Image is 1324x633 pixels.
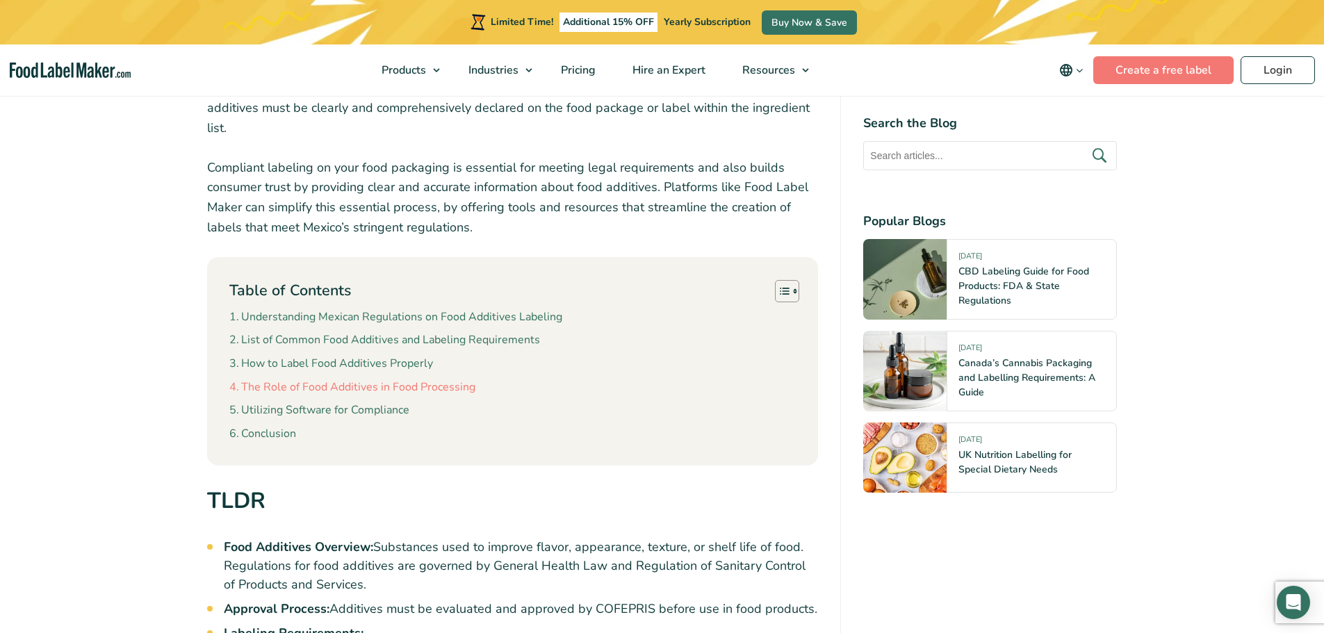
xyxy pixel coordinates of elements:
[464,63,520,78] span: Industries
[377,63,427,78] span: Products
[724,44,816,96] a: Resources
[229,425,296,443] a: Conclusion
[229,402,409,420] a: Utilizing Software for Compliance
[958,448,1072,476] a: UK Nutrition Labelling for Special Dietary Needs
[863,141,1117,170] input: Search articles...
[559,13,657,32] span: Additional 15% OFF
[229,331,540,350] a: List of Common Food Additives and Labeling Requirements
[224,539,373,555] strong: Food Additives Overview:
[958,251,982,267] span: [DATE]
[491,15,553,28] span: Limited Time!
[1241,56,1315,84] a: Login
[229,379,475,397] a: The Role of Food Additives in Food Processing
[614,44,721,96] a: Hire an Expert
[224,538,819,594] li: Substances used to improve flavor, appearance, texture, or shelf life of food. Regulations for fo...
[958,265,1089,307] a: CBD Labeling Guide for Food Products: FDA & State Regulations
[863,212,1117,231] h4: Popular Blogs
[224,600,819,618] li: Additives must be evaluated and approved by COFEPRIS before use in food products.
[958,434,982,450] span: [DATE]
[450,44,539,96] a: Industries
[207,486,265,516] strong: TLDR
[863,114,1117,133] h4: Search the Blog
[762,10,857,35] a: Buy Now & Save
[229,355,433,373] a: How to Label Food Additives Properly
[1277,586,1310,619] div: Open Intercom Messenger
[664,15,751,28] span: Yearly Subscription
[229,309,562,327] a: Understanding Mexican Regulations on Food Additives Labeling
[738,63,796,78] span: Resources
[958,343,982,359] span: [DATE]
[958,356,1095,399] a: Canada’s Cannabis Packaging and Labelling Requirements: A Guide
[207,158,819,238] p: Compliant labeling on your food packaging is essential for meeting legal requirements and also bu...
[765,279,796,303] a: Toggle Table of Content
[229,280,351,302] p: Table of Contents
[557,63,597,78] span: Pricing
[1093,56,1234,84] a: Create a free label
[543,44,611,96] a: Pricing
[628,63,707,78] span: Hire an Expert
[224,600,329,617] strong: Approval Process:
[363,44,447,96] a: Products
